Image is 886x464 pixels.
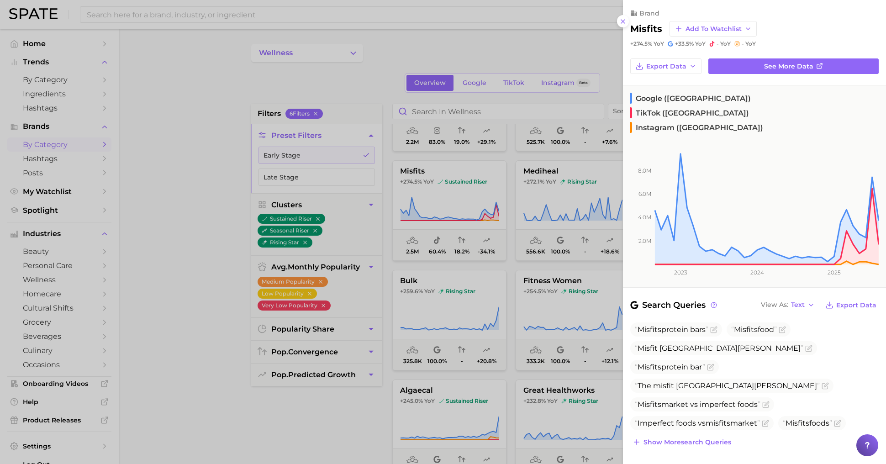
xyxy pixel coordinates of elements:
span: protein bars [635,325,708,334]
button: View AsText [759,299,817,311]
span: YoY [720,40,731,47]
button: Flag as miscategorized or irrelevant [822,382,829,390]
span: Show more search queries [643,438,731,446]
span: Export Data [646,63,686,70]
span: +33.5% [675,40,694,47]
button: Flag as miscategorized or irrelevant [707,364,714,371]
span: YoY [654,40,664,47]
span: food [731,325,777,334]
tspan: 2025 [828,269,841,276]
h2: misfits [630,23,662,34]
span: foods [783,419,832,427]
span: Imperfect foods vs market [635,419,760,427]
button: Show moresearch queries [630,436,733,448]
button: Flag as miscategorized or irrelevant [834,420,841,427]
span: YoY [745,40,756,47]
button: Flag as miscategorized or irrelevant [762,401,770,408]
button: Flag as miscategorized or irrelevant [710,326,717,333]
button: Flag as miscategorized or irrelevant [762,420,769,427]
span: Google ([GEOGRAPHIC_DATA]) [630,93,751,104]
span: +274.5% [630,40,652,47]
button: Flag as miscategorized or irrelevant [805,345,812,352]
a: See more data [708,58,879,74]
button: Export Data [630,58,701,74]
span: Search Queries [630,299,718,311]
span: Misfits [734,325,758,334]
tspan: 2024 [750,269,764,276]
span: See more data [764,63,813,70]
span: brand [639,9,659,17]
button: Add to Watchlist [670,21,757,37]
span: View As [761,302,788,307]
span: Text [791,302,805,307]
span: YoY [695,40,706,47]
span: Misfit [GEOGRAPHIC_DATA][PERSON_NAME] [635,344,803,353]
span: Misfits [786,419,809,427]
tspan: 2023 [674,269,687,276]
span: - [717,40,719,47]
button: Flag as miscategorized or irrelevant [779,326,786,333]
span: TikTok ([GEOGRAPHIC_DATA]) [630,107,749,118]
span: Instagram ([GEOGRAPHIC_DATA]) [630,122,763,133]
span: - [742,40,744,47]
span: misfits [706,419,730,427]
span: market vs imperfect foods [635,400,760,409]
span: Misfits [638,325,661,334]
span: The misfit [GEOGRAPHIC_DATA][PERSON_NAME] [635,381,820,390]
button: Export Data [823,299,879,311]
span: Misfits [638,400,661,409]
span: protein bar [635,363,705,371]
span: Misfits [638,363,661,371]
span: Export Data [836,301,876,309]
span: Add to Watchlist [686,25,742,33]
